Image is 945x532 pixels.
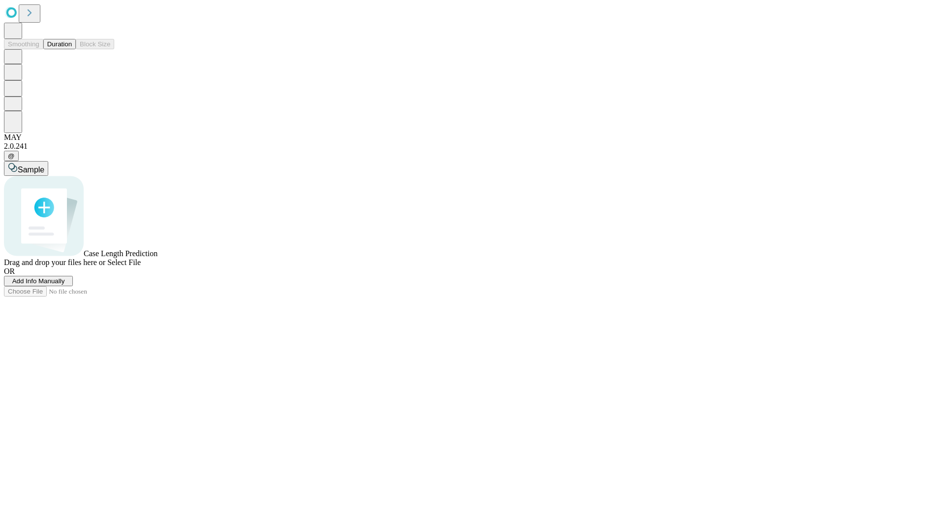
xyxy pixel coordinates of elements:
[4,151,19,161] button: @
[4,39,43,49] button: Smoothing
[107,258,141,266] span: Select File
[4,276,73,286] button: Add Info Manually
[8,152,15,160] span: @
[4,142,941,151] div: 2.0.241
[43,39,76,49] button: Duration
[18,166,44,174] span: Sample
[4,267,15,275] span: OR
[76,39,114,49] button: Block Size
[4,258,105,266] span: Drag and drop your files here or
[12,277,65,285] span: Add Info Manually
[84,249,157,258] span: Case Length Prediction
[4,161,48,176] button: Sample
[4,133,941,142] div: MAY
